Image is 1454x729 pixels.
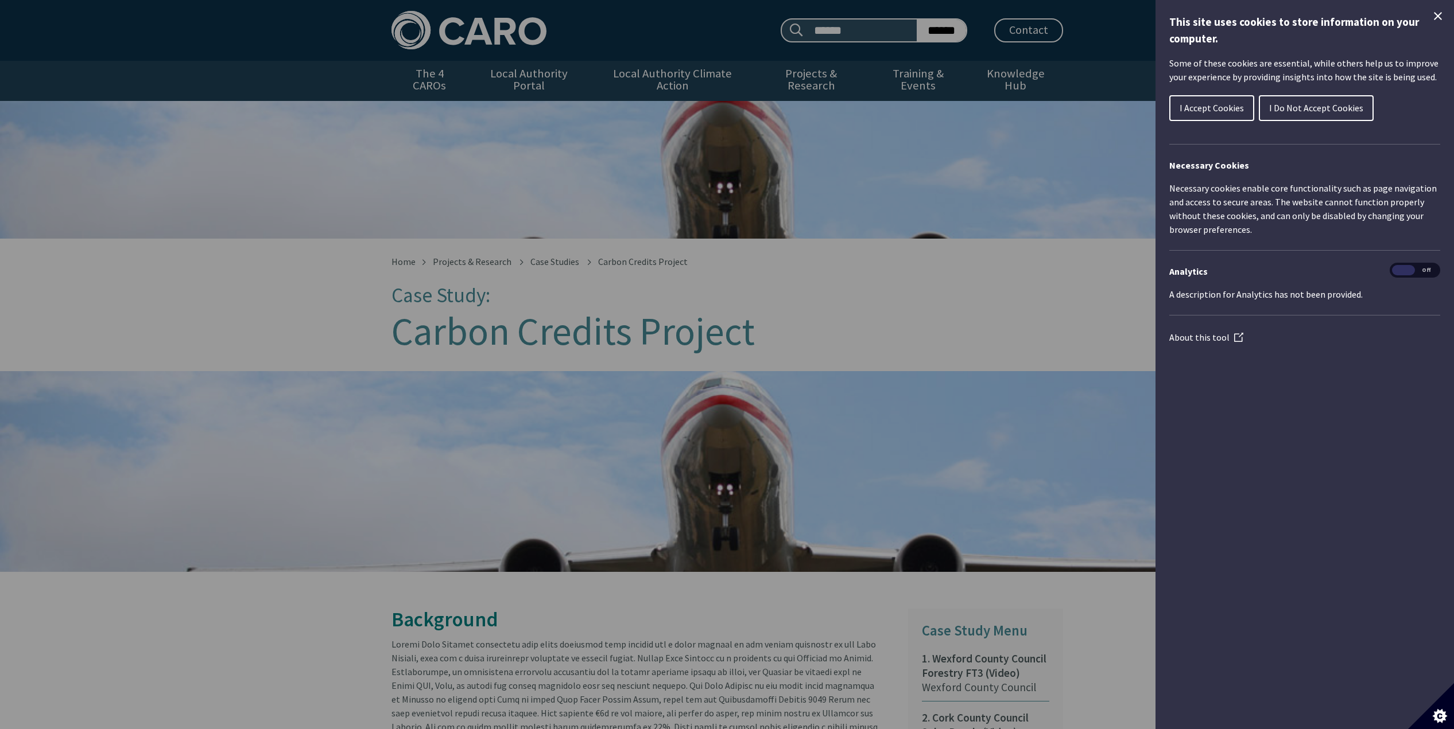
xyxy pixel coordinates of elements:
[1169,95,1254,121] button: I Accept Cookies
[1169,14,1440,47] h1: This site uses cookies to store information on your computer.
[1169,332,1243,343] a: About this tool
[1169,158,1440,172] h2: Necessary Cookies
[1431,9,1445,23] button: Close Cookie Control
[1415,265,1438,276] span: Off
[1169,287,1440,301] p: A description for Analytics has not been provided.
[1169,56,1440,84] p: Some of these cookies are essential, while others help us to improve your experience by providing...
[1169,264,1440,278] h3: Analytics
[1408,683,1454,729] button: Set cookie preferences
[1259,95,1374,121] button: I Do Not Accept Cookies
[1180,102,1244,114] span: I Accept Cookies
[1269,102,1363,114] span: I Do Not Accept Cookies
[1392,265,1415,276] span: On
[1169,181,1440,236] p: Necessary cookies enable core functionality such as page navigation and access to secure areas. T...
